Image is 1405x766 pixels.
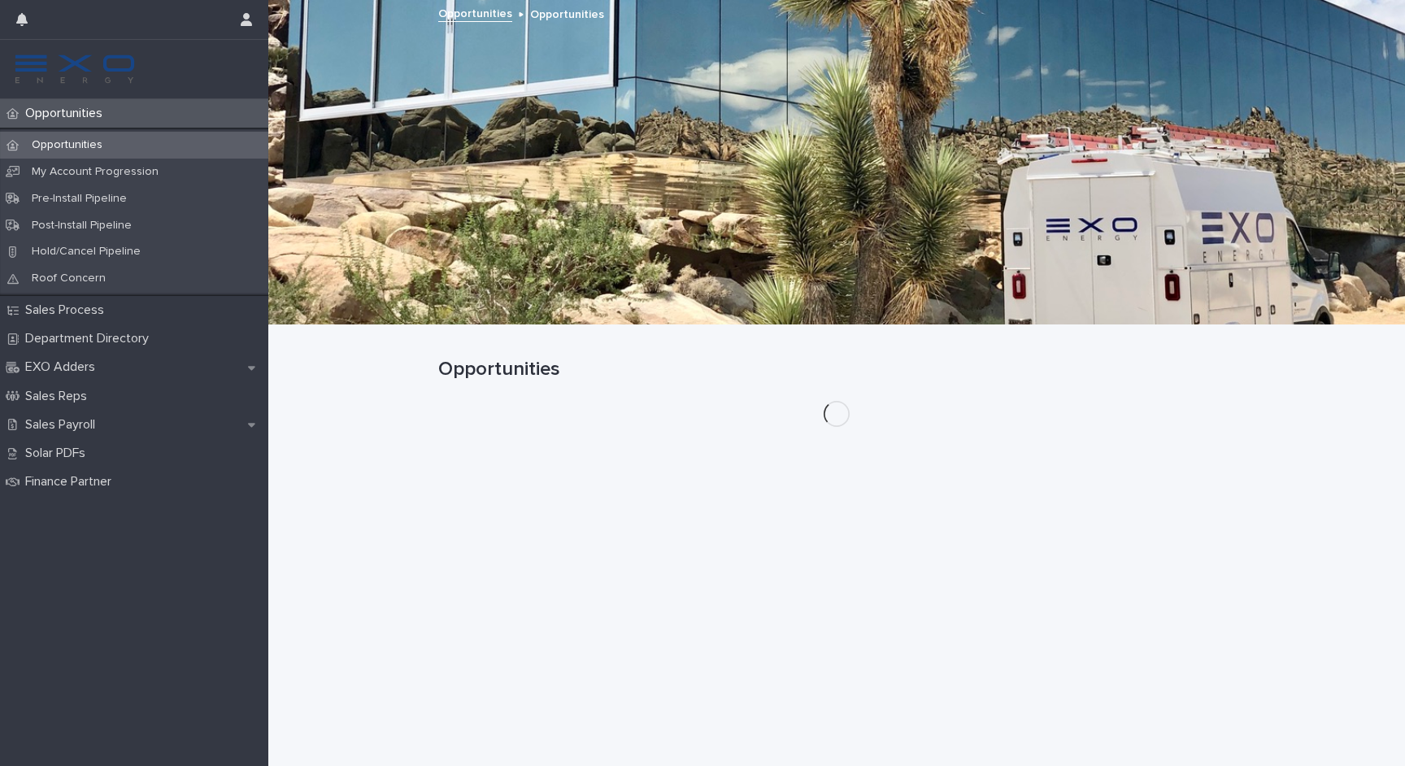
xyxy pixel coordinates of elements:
[19,446,98,461] p: Solar PDFs
[19,331,162,346] p: Department Directory
[438,3,512,22] a: Opportunities
[19,192,140,206] p: Pre-Install Pipeline
[19,138,115,152] p: Opportunities
[19,389,100,404] p: Sales Reps
[19,106,115,121] p: Opportunities
[438,358,1235,381] h1: Opportunities
[19,165,172,179] p: My Account Progression
[19,302,117,318] p: Sales Process
[19,359,108,375] p: EXO Adders
[13,53,137,85] img: FKS5r6ZBThi8E5hshIGi
[530,4,604,22] p: Opportunities
[19,219,145,233] p: Post-Install Pipeline
[19,417,108,433] p: Sales Payroll
[19,272,119,285] p: Roof Concern
[19,245,154,259] p: Hold/Cancel Pipeline
[19,474,124,490] p: Finance Partner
